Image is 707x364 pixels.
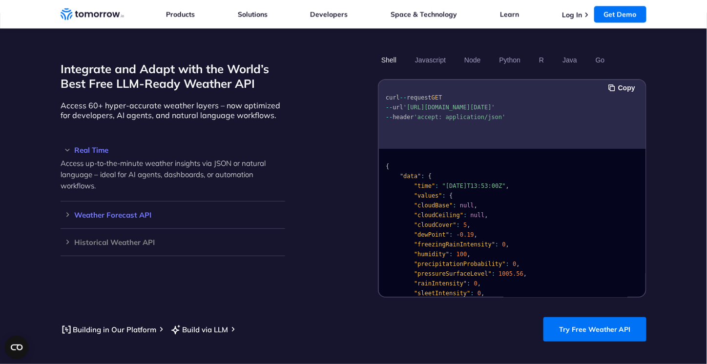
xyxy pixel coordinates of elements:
[61,101,285,120] p: Access 60+ hyper-accurate weather layers – now optimized for developers, AI agents, and natural l...
[403,104,495,111] span: '[URL][DOMAIN_NAME][DATE]'
[414,251,449,258] span: "humidity"
[502,241,505,248] span: 0
[238,10,268,19] a: Solutions
[400,94,407,101] span: --
[457,222,460,228] span: :
[481,290,484,297] span: ,
[61,7,124,21] a: Home link
[594,6,646,22] a: Get Demo
[407,94,432,101] span: request
[414,290,471,297] span: "sleetIntensity"
[592,52,608,68] button: Go
[559,52,581,68] button: Java
[457,251,467,258] span: 100
[506,261,509,267] span: :
[478,280,481,287] span: ,
[442,182,506,189] span: "[DATE]T13:53:00Z"
[457,231,460,238] span: -
[496,52,524,68] button: Python
[421,173,424,180] span: :
[414,270,492,277] span: "pressureSurfaceLevel"
[391,10,457,19] a: Space & Technology
[393,114,414,121] span: header
[61,239,285,246] h3: Historical Weather API
[467,222,470,228] span: ,
[61,211,285,219] h3: Weather Forecast API
[484,212,488,219] span: ,
[562,10,582,19] a: Log In
[432,94,442,101] span: GET
[474,231,478,238] span: ,
[414,202,453,209] span: "cloudBase"
[470,212,484,219] span: null
[5,336,28,359] button: Open CMP widget
[414,222,457,228] span: "cloudCover"
[378,52,400,68] button: Shell
[478,290,481,297] span: 0
[61,61,285,91] h2: Integrate and Adapt with the World’s Best Free LLM-Ready Weather API
[460,231,474,238] span: 0.19
[414,114,506,121] span: 'accept: application/json'
[442,192,446,199] span: :
[412,52,449,68] button: Javascript
[523,270,527,277] span: ,
[400,173,421,180] span: "data"
[61,146,285,154] h3: Real Time
[61,324,156,336] a: Building in Our Platform
[414,261,506,267] span: "precipitationProbability"
[386,114,393,121] span: --
[393,104,403,111] span: url
[474,202,478,209] span: ,
[170,324,228,336] a: Build via LLM
[467,280,470,287] span: :
[435,182,438,189] span: :
[386,163,389,170] span: {
[414,212,463,219] span: "cloudCeiling"
[506,241,509,248] span: ,
[461,52,484,68] button: Node
[474,280,478,287] span: 0
[386,94,400,101] span: curl
[449,192,453,199] span: {
[449,251,453,258] span: :
[500,10,519,19] a: Learn
[460,202,474,209] span: null
[608,82,638,93] button: Copy
[536,52,547,68] button: R
[467,251,470,258] span: ,
[61,158,285,191] p: Access up-to-the-minute weather insights via JSON or natural language – ideal for AI agents, dash...
[492,270,495,277] span: :
[463,212,467,219] span: :
[453,202,456,209] span: :
[463,222,467,228] span: 5
[414,192,442,199] span: "values"
[414,231,449,238] span: "dewPoint"
[543,317,646,342] a: Try Free Weather API
[499,270,523,277] span: 1005.56
[495,241,499,248] span: :
[470,290,474,297] span: :
[386,104,393,111] span: --
[311,10,348,19] a: Developers
[166,10,195,19] a: Products
[516,261,520,267] span: ,
[414,280,467,287] span: "rainIntensity"
[449,231,453,238] span: :
[428,173,432,180] span: {
[506,182,509,189] span: ,
[513,261,516,267] span: 0
[414,182,435,189] span: "time"
[414,241,495,248] span: "freezingRainIntensity"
